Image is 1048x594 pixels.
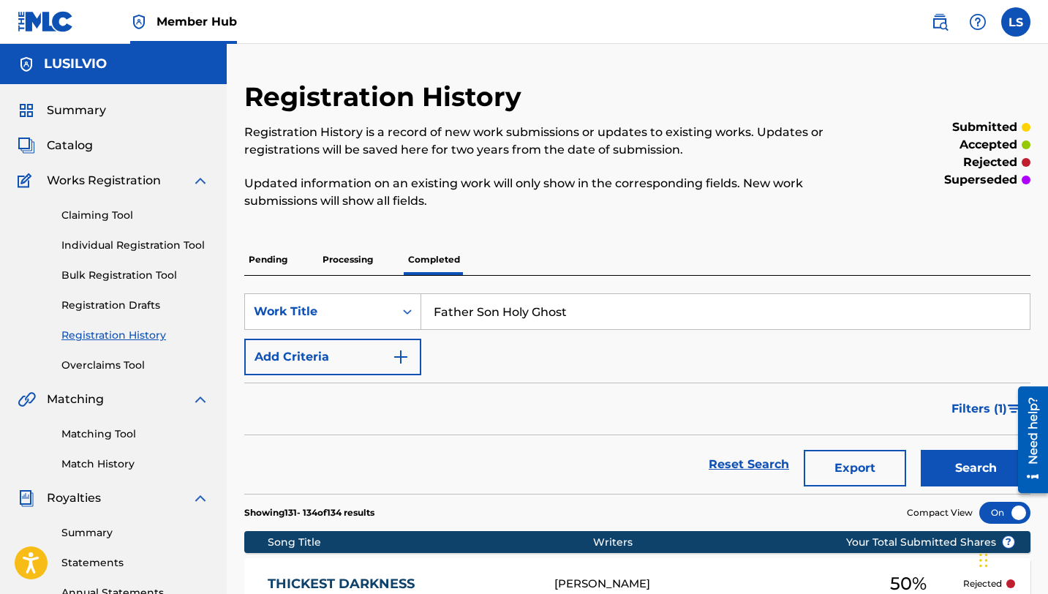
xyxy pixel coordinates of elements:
a: Bulk Registration Tool [61,268,209,283]
a: Reset Search [701,448,796,481]
img: help [969,13,987,31]
button: Search [921,450,1030,486]
img: expand [192,489,209,507]
a: Overclaims Tool [61,358,209,373]
p: superseded [944,171,1017,189]
form: Search Form [244,293,1030,494]
div: User Menu [1001,7,1030,37]
img: Matching [18,391,36,408]
img: Royalties [18,489,35,507]
p: Updated information on an existing work will only show in the corresponding fields. New work subm... [244,175,850,210]
img: search [931,13,949,31]
span: Member Hub [157,13,237,30]
img: Accounts [18,56,35,73]
p: Rejected [963,577,1002,590]
span: Matching [47,391,104,408]
div: Song Title [268,535,593,550]
div: Writers [593,535,892,550]
img: Catalog [18,137,35,154]
p: Showing 131 - 134 of 134 results [244,506,374,519]
a: SummarySummary [18,102,106,119]
div: Work Title [254,303,385,320]
a: CatalogCatalog [18,137,93,154]
a: Claiming Tool [61,208,209,223]
iframe: Resource Center [1007,380,1048,498]
img: Summary [18,102,35,119]
img: Works Registration [18,172,37,189]
p: Completed [404,244,464,275]
button: Export [804,450,906,486]
span: Royalties [47,489,101,507]
p: accepted [960,136,1017,154]
span: Filters ( 1 ) [951,400,1007,418]
span: Catalog [47,137,93,154]
img: 9d2ae6d4665cec9f34b9.svg [392,348,410,366]
a: Registration Drafts [61,298,209,313]
span: Works Registration [47,172,161,189]
a: Public Search [925,7,954,37]
span: Summary [47,102,106,119]
iframe: Chat Widget [975,524,1048,594]
p: Pending [244,244,292,275]
span: Compact View [907,506,973,519]
p: Registration History is a record of new work submissions or updates to existing works. Updates or... [244,124,850,159]
a: THICKEST DARKNESS [268,576,535,593]
a: Statements [61,555,209,571]
a: Match History [61,456,209,472]
p: submitted [952,119,1017,136]
span: Your Total Submitted Shares [846,535,1015,550]
img: expand [192,391,209,408]
img: Top Rightsholder [130,13,148,31]
p: Processing [318,244,377,275]
p: rejected [963,154,1017,171]
button: Add Criteria [244,339,421,375]
a: Summary [61,525,209,541]
div: Drag [979,538,988,582]
div: [PERSON_NAME] [554,576,853,593]
img: expand [192,172,209,189]
a: Matching Tool [61,426,209,442]
div: Help [963,7,992,37]
h5: LUSILVIO [44,56,107,72]
a: Registration History [61,328,209,343]
button: Filters (1) [943,391,1030,427]
img: MLC Logo [18,11,74,32]
a: Individual Registration Tool [61,238,209,253]
h2: Registration History [244,80,529,113]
